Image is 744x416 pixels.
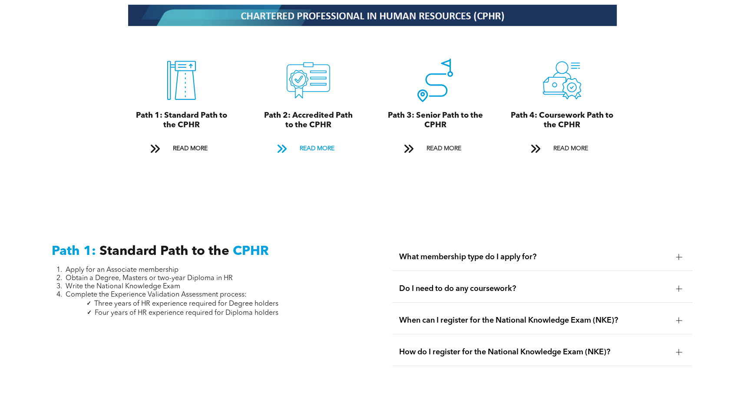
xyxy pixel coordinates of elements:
[398,141,473,157] a: READ MORE
[399,347,669,357] span: How do I register for the National Knowledge Exam (NKE)?
[66,267,179,274] span: Apply for an Associate membership
[99,245,229,258] span: Standard Path to the
[525,141,599,157] a: READ MORE
[423,141,464,157] span: READ MORE
[388,112,483,129] span: Path 3: Senior Path to the CPHR
[233,245,269,258] span: CPHR
[144,141,219,157] a: READ MORE
[170,141,211,157] span: READ MORE
[264,112,353,129] span: Path 2: Accredited Path to the CPHR
[66,291,247,298] span: Complete the Experience Validation Assessment process:
[297,141,337,157] span: READ MORE
[136,112,227,129] span: Path 1: Standard Path to the CPHR
[66,283,180,290] span: Write the National Knowledge Exam
[271,141,346,157] a: READ MORE
[550,141,591,157] span: READ MORE
[511,112,613,129] span: Path 4: Coursework Path to the CPHR
[399,284,669,294] span: Do I need to do any coursework?
[94,300,278,307] span: Three years of HR experience required for Degree holders
[66,275,233,282] span: Obtain a Degree, Masters or two-year Diploma in HR
[399,252,669,262] span: What membership type do I apply for?
[399,316,669,325] span: When can I register for the National Knowledge Exam (NKE)?
[52,245,96,258] span: Path 1:
[95,310,278,317] span: Four years of HR experience required for Diploma holders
